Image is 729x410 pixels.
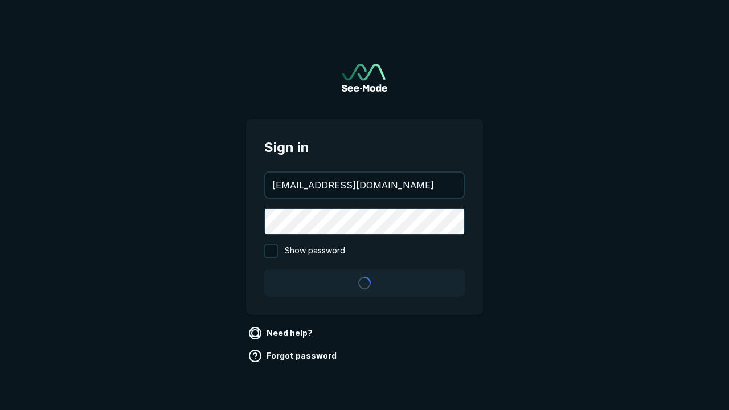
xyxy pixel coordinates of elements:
a: Forgot password [246,347,341,365]
a: Need help? [246,324,317,342]
img: See-Mode Logo [342,64,387,92]
span: Show password [285,244,345,258]
a: Go to sign in [342,64,387,92]
input: your@email.com [265,173,464,198]
span: Sign in [264,137,465,158]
